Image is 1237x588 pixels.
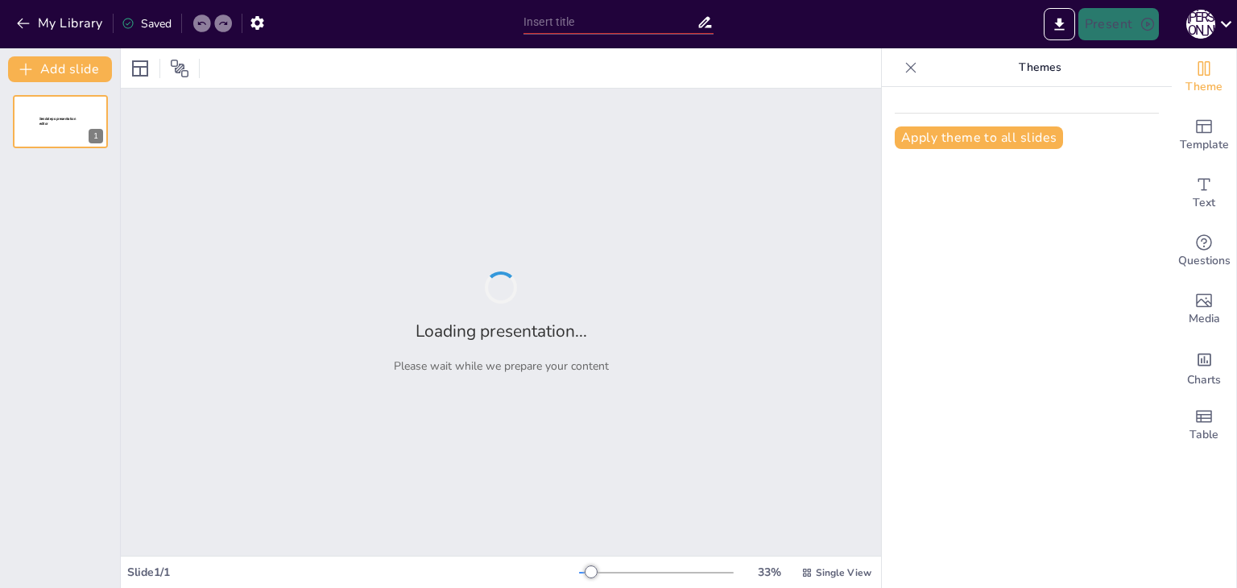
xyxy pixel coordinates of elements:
div: Add images, graphics, shapes or video [1172,280,1236,338]
span: Charts [1187,371,1221,389]
div: Д [PERSON_NAME] [1186,10,1215,39]
div: 1 [89,129,103,143]
div: Saved [122,16,172,31]
div: Add a table [1172,396,1236,454]
span: Text [1193,194,1215,212]
input: Insert title [523,10,697,34]
span: Single View [816,566,871,579]
span: Template [1180,136,1229,154]
button: Add slide [8,56,112,82]
p: Themes [924,48,1156,87]
div: Layout [127,56,153,81]
h2: Loading presentation... [416,320,587,342]
span: Theme [1185,78,1223,96]
span: Questions [1178,252,1231,270]
span: Position [170,59,189,78]
div: Change the overall theme [1172,48,1236,106]
div: Add charts and graphs [1172,338,1236,396]
div: Add ready made slides [1172,106,1236,164]
button: Д [PERSON_NAME] [1186,8,1215,40]
div: 1 [13,95,108,148]
span: Sendsteps presentation editor [39,117,76,126]
button: Apply theme to all slides [895,126,1063,149]
span: Media [1189,310,1220,328]
button: Export to PowerPoint [1044,8,1075,40]
div: Slide 1 / 1 [127,565,579,580]
p: Please wait while we prepare your content [394,358,609,374]
button: My Library [12,10,110,36]
div: Add text boxes [1172,164,1236,222]
button: Present [1078,8,1159,40]
div: 33 % [750,565,788,580]
div: Get real-time input from your audience [1172,222,1236,280]
span: Table [1189,426,1218,444]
